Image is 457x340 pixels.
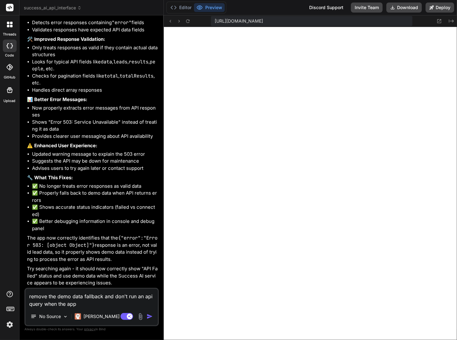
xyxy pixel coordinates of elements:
li: ✅ Properly falls back to demo data when API returns errors [32,190,158,204]
code: {"error":"Error 503: [object Object]"} [27,235,158,248]
iframe: Preview [164,27,457,340]
code: leads [113,59,127,65]
strong: 📊 Better Error Messages: [27,96,87,102]
li: ✅ Better debugging information in console and debug panel [32,218,158,232]
textarea: remove the demo data fallback and don't run an api query when the app [25,289,158,308]
img: Pick Models [63,314,68,319]
span: [URL][DOMAIN_NAME] [215,18,263,24]
code: totalResults [120,73,153,79]
div: Discord Support [305,3,347,13]
li: Detects error responses containing fields [32,19,158,26]
span: privacy [84,327,95,331]
button: Deploy [426,3,454,13]
img: attachment [137,313,144,320]
li: Now properly extracts error messages from API responses [32,105,158,119]
strong: 🔧 What This Fixes: [27,175,73,181]
label: threads [3,32,16,37]
span: success_ai_api_interface [24,5,82,11]
li: ✅ No longer treats error responses as valid data [32,183,158,190]
li: Looks for typical API fields like , , , , etc. [32,58,158,73]
code: total [104,73,118,79]
img: Claude 4 Sonnet [75,313,81,320]
li: Validates responses have expected API data fields [32,26,158,34]
p: Try searching again - it should now correctly show "API Failed" status and use demo data while th... [27,265,158,287]
img: settings [4,319,15,330]
li: Handles direct array responses [32,87,158,94]
li: ✅ Shows accurate status indicators (failed vs connected) [32,204,158,218]
button: Download [386,3,422,13]
li: Only treats responses as valid if they contain actual data structures [32,44,158,58]
li: Advises users to try again later or contact support [32,165,158,172]
label: Upload [4,98,16,104]
p: [PERSON_NAME] 4 S.. [83,313,130,320]
label: GitHub [4,75,15,80]
button: Invite Team [351,3,383,13]
label: code [5,53,14,58]
code: "error" [112,19,132,26]
img: icon [147,313,153,320]
li: Suggests the API may be down for maintenance [32,158,158,165]
li: Checks for pagination fields like , , etc. [32,73,158,87]
p: The app now correctly identifies that the response is an error, not valid lead data, so it proper... [27,235,158,263]
button: Editor [168,3,194,12]
p: No Source [39,313,61,320]
p: Always double-check its answers. Your in Bind [24,326,159,332]
li: Shows "Error 503: Service Unavailable" instead of treating it as data [32,119,158,133]
button: Preview [194,3,225,12]
strong: ⚠️ Enhanced User Experience: [27,143,97,148]
code: results [129,59,148,65]
li: Provides clearer user messaging about API availability [32,133,158,140]
li: Updated warning message to explain the 503 error [32,151,158,158]
code: data [101,59,112,65]
strong: 🛠️ Improved Response Validation: [27,36,105,42]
